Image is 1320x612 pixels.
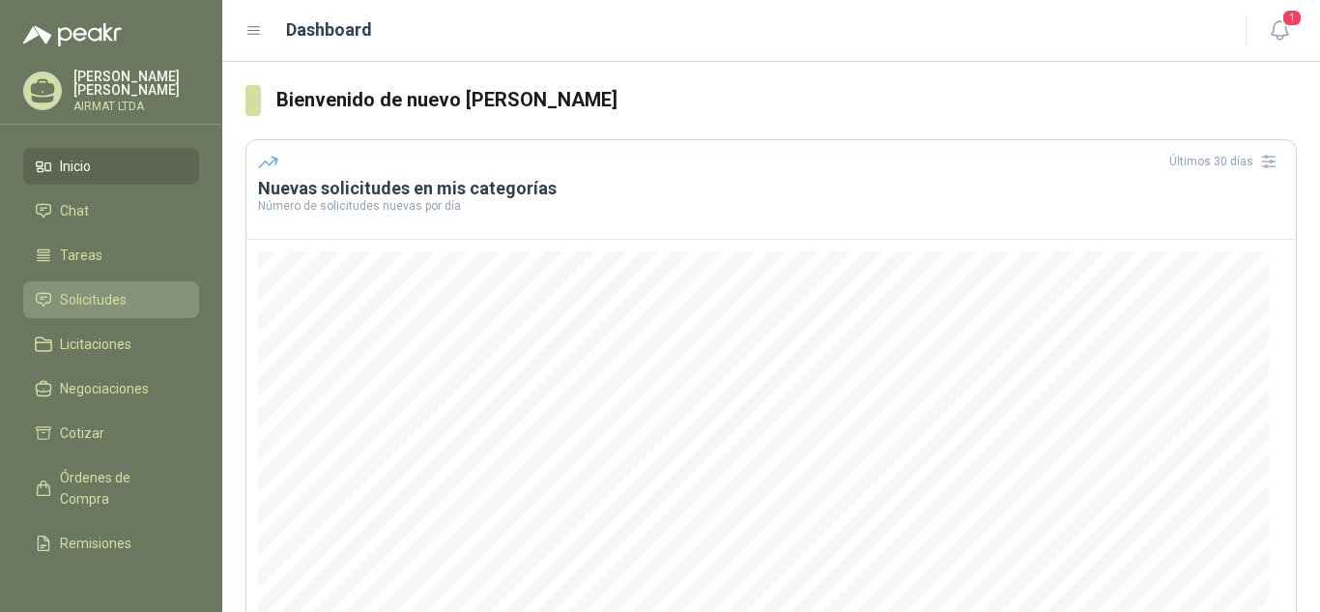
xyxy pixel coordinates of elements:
a: Remisiones [23,525,199,562]
span: Chat [60,200,89,221]
span: 1 [1281,9,1303,27]
a: Licitaciones [23,326,199,363]
div: Últimos 30 días [1169,146,1284,177]
span: Negociaciones [60,378,149,399]
button: 1 [1262,14,1297,48]
h1: Dashboard [286,16,372,44]
a: Inicio [23,148,199,185]
a: Chat [23,192,199,229]
span: Remisiones [60,533,131,554]
span: Licitaciones [60,334,131,355]
span: Órdenes de Compra [60,467,181,510]
a: Cotizar [23,415,199,452]
p: [PERSON_NAME] [PERSON_NAME] [73,70,199,97]
a: Órdenes de Compra [23,459,199,517]
p: Número de solicitudes nuevas por día [258,200,1284,212]
span: Cotizar [60,423,104,444]
a: Tareas [23,237,199,274]
h3: Nuevas solicitudes en mis categorías [258,177,1284,200]
span: Tareas [60,245,102,266]
p: AIRMAT LTDA [73,101,199,112]
img: Logo peakr [23,23,122,46]
h3: Bienvenido de nuevo [PERSON_NAME] [276,85,1297,115]
span: Solicitudes [60,289,127,310]
span: Inicio [60,156,91,177]
a: Solicitudes [23,281,199,318]
a: Negociaciones [23,370,199,407]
